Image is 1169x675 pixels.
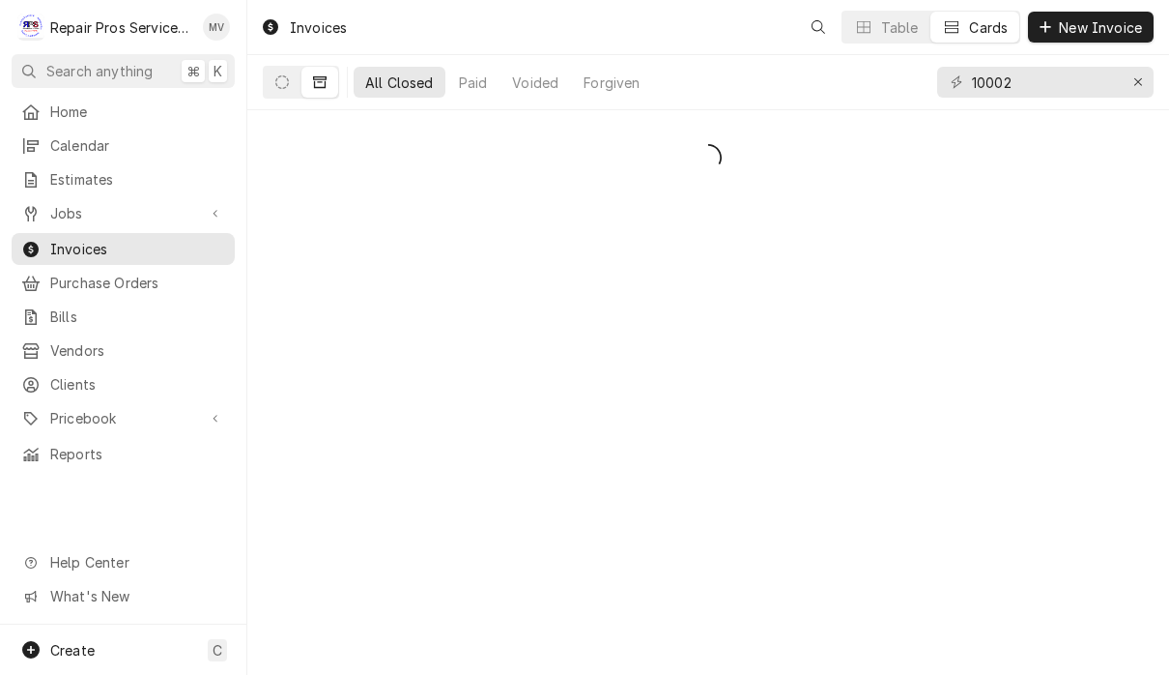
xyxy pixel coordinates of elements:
[12,402,235,434] a: Go to Pricebook
[695,137,722,178] span: Loading...
[12,130,235,161] a: Calendar
[203,14,230,41] div: Mindy Volker's Avatar
[12,438,235,470] a: Reports
[1123,67,1154,98] button: Erase input
[50,239,225,259] span: Invoices
[186,61,200,81] span: ⌘
[17,14,44,41] div: Repair Pros Services Inc's Avatar
[50,169,225,190] span: Estimates
[803,12,834,43] button: Open search
[203,14,230,41] div: MV
[12,546,235,578] a: Go to Help Center
[214,61,222,81] span: K
[50,273,225,293] span: Purchase Orders
[12,267,235,299] a: Purchase Orders
[247,137,1169,178] div: All Closed Invoices List Loading
[50,444,225,464] span: Reports
[50,642,95,659] span: Create
[584,73,640,93] div: Forgiven
[12,368,235,400] a: Clients
[17,14,44,41] div: R
[972,67,1117,98] input: Keyword search
[50,340,225,361] span: Vendors
[50,307,225,327] span: Bills
[12,163,235,195] a: Estimates
[50,552,223,572] span: Help Center
[50,203,196,223] span: Jobs
[12,301,235,333] a: Bills
[459,73,488,93] div: Paid
[12,96,235,128] a: Home
[12,233,235,265] a: Invoices
[365,73,434,93] div: All Closed
[50,586,223,606] span: What's New
[1055,17,1146,38] span: New Invoice
[50,374,225,395] span: Clients
[50,17,192,38] div: Repair Pros Services Inc
[12,197,235,229] a: Go to Jobs
[50,408,196,428] span: Pricebook
[969,17,1008,38] div: Cards
[50,135,225,156] span: Calendar
[46,61,153,81] span: Search anything
[50,102,225,122] span: Home
[1028,12,1154,43] button: New Invoice
[12,54,235,88] button: Search anything⌘K
[512,73,558,93] div: Voided
[881,17,919,38] div: Table
[12,580,235,612] a: Go to What's New
[12,335,235,367] a: Vendors
[213,640,222,660] span: C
